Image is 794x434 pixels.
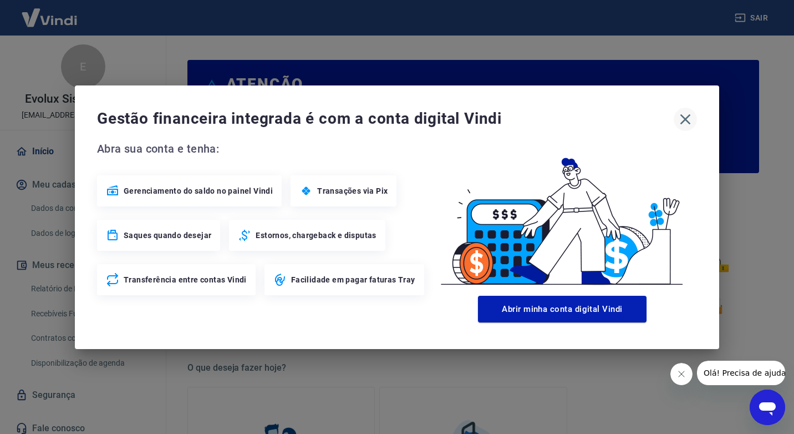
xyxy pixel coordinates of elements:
button: Abrir minha conta digital Vindi [478,296,647,322]
span: Transferência entre contas Vindi [124,274,247,285]
span: Estornos, chargeback e disputas [256,230,376,241]
iframe: Fechar mensagem [670,363,693,385]
img: Good Billing [427,140,697,291]
span: Olá! Precisa de ajuda? [7,8,93,17]
span: Saques quando desejar [124,230,211,241]
span: Abra sua conta e tenha: [97,140,427,158]
span: Gestão financeira integrada é com a conta digital Vindi [97,108,674,130]
iframe: Mensagem da empresa [697,361,785,385]
iframe: Botão para abrir a janela de mensagens [750,390,785,425]
span: Gerenciamento do saldo no painel Vindi [124,185,273,196]
span: Transações via Pix [317,185,388,196]
span: Facilidade em pagar faturas Tray [291,274,415,285]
